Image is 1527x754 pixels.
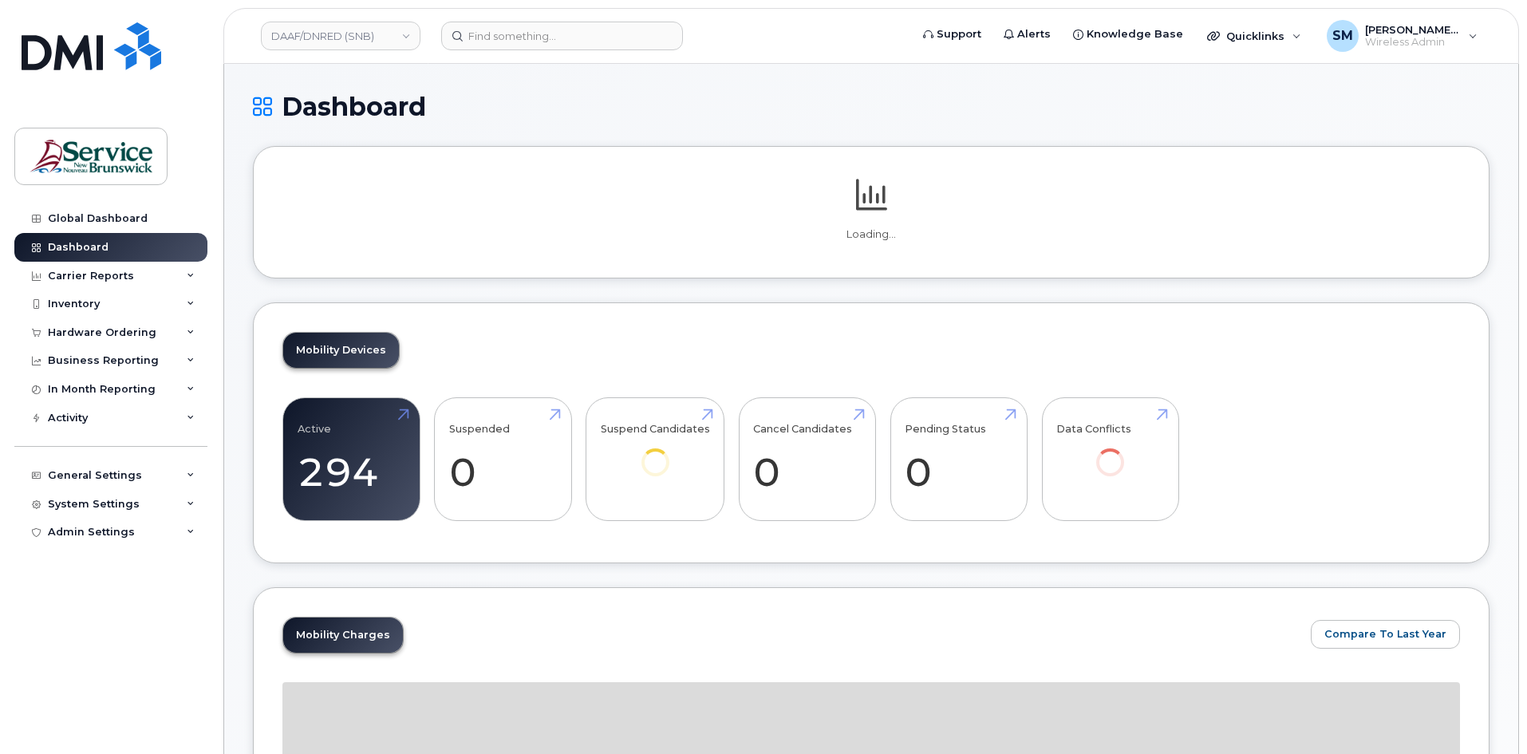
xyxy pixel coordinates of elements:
[253,93,1490,120] h1: Dashboard
[1324,626,1446,641] span: Compare To Last Year
[1311,620,1460,649] button: Compare To Last Year
[449,407,557,512] a: Suspended 0
[753,407,861,512] a: Cancel Candidates 0
[283,618,403,653] a: Mobility Charges
[905,407,1012,512] a: Pending Status 0
[282,227,1460,242] p: Loading...
[298,407,405,512] a: Active 294
[1056,407,1164,499] a: Data Conflicts
[283,333,399,368] a: Mobility Devices
[601,407,710,499] a: Suspend Candidates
